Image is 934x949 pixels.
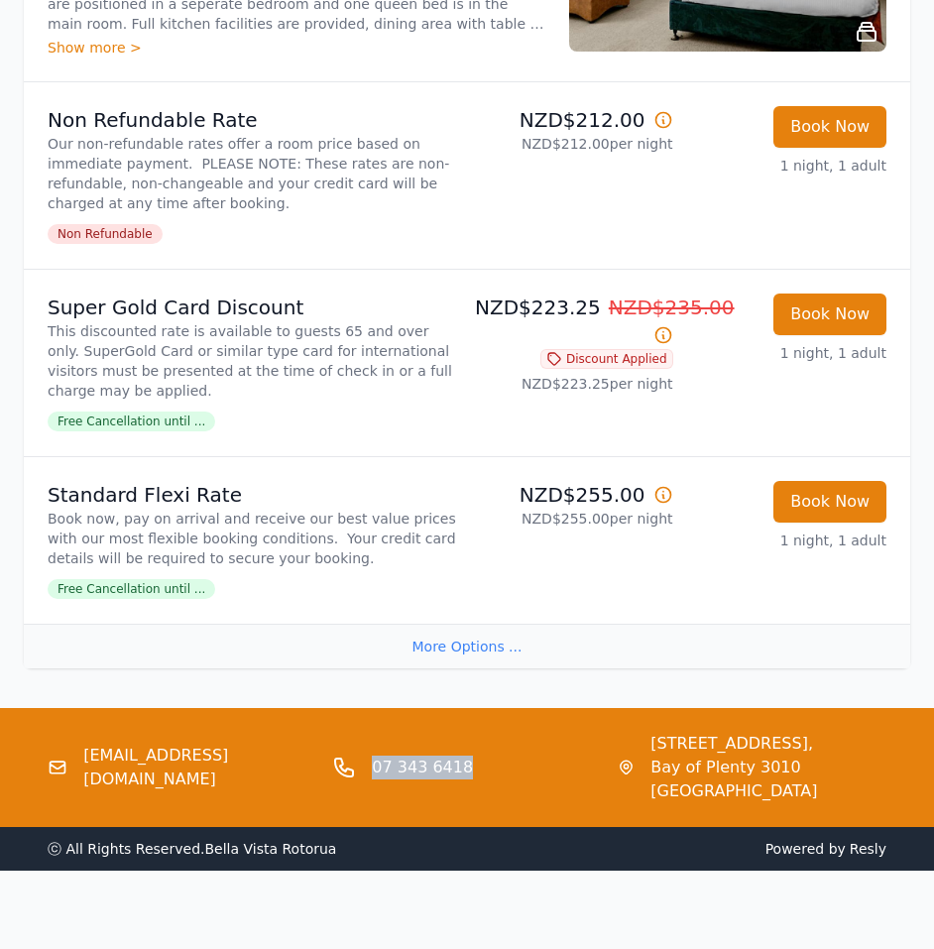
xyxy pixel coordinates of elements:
p: NZD$212.00 per night [475,134,673,154]
p: 1 night, 1 adult [689,156,887,176]
button: Book Now [773,106,886,148]
span: NZD$235.00 [609,296,735,319]
a: Resly [850,841,886,857]
p: This discounted rate is available to guests 65 and over only. SuperGold Card or similar type card... [48,321,459,401]
p: Book now, pay on arrival and receive our best value prices with our most flexible booking conditi... [48,509,459,568]
p: 1 night, 1 adult [689,531,887,550]
span: Free Cancellation until ... [48,579,215,599]
p: NZD$255.00 per night [475,509,673,529]
p: NZD$212.00 [475,106,673,134]
p: Our non-refundable rates offer a room price based on immediate payment. PLEASE NOTE: These rates ... [48,134,459,213]
div: More Options ... [24,624,910,668]
p: Non Refundable Rate [48,106,459,134]
p: NZD$255.00 [475,481,673,509]
span: Free Cancellation until ... [48,412,215,431]
span: [STREET_ADDRESS], [650,732,886,756]
p: 1 night, 1 adult [689,343,887,363]
span: Powered by [475,839,886,859]
a: 07 343 6418 [372,756,473,779]
button: Book Now [773,481,886,523]
p: Super Gold Card Discount [48,294,459,321]
div: Show more > [48,38,545,58]
span: ⓒ All Rights Reserved. Bella Vista Rotorua [48,841,336,857]
p: NZD$223.25 [475,294,673,349]
span: Non Refundable [48,224,163,244]
span: Discount Applied [540,349,673,369]
a: [EMAIL_ADDRESS][DOMAIN_NAME] [83,744,316,791]
p: NZD$223.25 per night [475,374,673,394]
button: Book Now [773,294,886,335]
p: Standard Flexi Rate [48,481,459,509]
span: Bay of Plenty 3010 [GEOGRAPHIC_DATA] [650,756,886,803]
